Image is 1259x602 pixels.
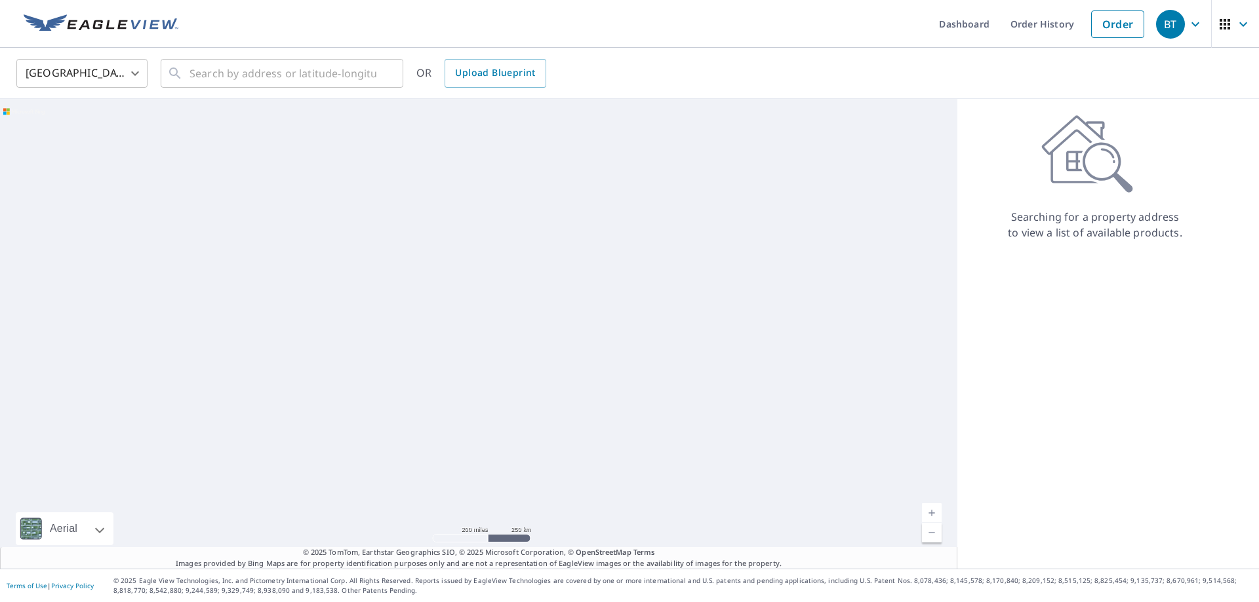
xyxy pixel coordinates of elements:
[7,582,94,590] p: |
[455,65,535,81] span: Upload Blueprint
[16,55,148,92] div: [GEOGRAPHIC_DATA]
[1007,209,1183,240] p: Searching for a property address to view a list of available products.
[922,523,942,542] a: Current Level 5, Zoom Out
[1156,10,1185,39] div: BT
[445,59,546,88] a: Upload Blueprint
[46,512,81,545] div: Aerial
[416,59,546,88] div: OR
[922,503,942,523] a: Current Level 5, Zoom In
[576,547,631,557] a: OpenStreetMap
[113,576,1252,595] p: © 2025 Eagle View Technologies, Inc. and Pictometry International Corp. All Rights Reserved. Repo...
[7,581,47,590] a: Terms of Use
[190,55,376,92] input: Search by address or latitude-longitude
[24,14,178,34] img: EV Logo
[303,547,655,558] span: © 2025 TomTom, Earthstar Geographics SIO, © 2025 Microsoft Corporation, ©
[633,547,655,557] a: Terms
[51,581,94,590] a: Privacy Policy
[16,512,113,545] div: Aerial
[1091,10,1144,38] a: Order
